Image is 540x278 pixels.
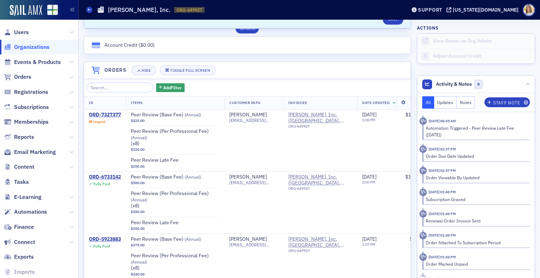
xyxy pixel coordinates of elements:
div: Fully Paid [93,182,110,186]
button: Staff Note [484,97,530,107]
div: Activity [419,210,427,218]
time: 5/1/2025 01:48 PM [429,211,456,216]
span: Imports [14,268,35,276]
span: $250.00 [131,226,144,231]
div: Support [418,7,442,13]
span: Peer Review Late Fee [131,220,219,226]
span: Peer Review (Base Fee) [131,236,219,243]
button: Updates [434,96,457,109]
a: ORD-7327377 [89,112,121,118]
span: Peer Review (Base Fee) [131,112,219,118]
a: Adjust Account Credit [417,49,535,64]
input: Search… [86,83,154,92]
span: [DATE] [362,111,377,118]
a: Users [4,28,29,36]
h4: Orders [104,66,127,74]
span: Invoicee [288,100,307,105]
span: [EMAIL_ADDRESS][DOMAIN_NAME] [229,180,278,185]
button: All [422,96,434,109]
span: Reports [14,133,34,141]
a: Exports [4,253,34,261]
time: 1:00 PM [362,117,375,122]
a: Peer Review (Per Professional Fee) (Annual)(x8) [131,128,219,147]
a: Peer Review (Per Professional Fee) (Annual)(x8) [131,253,219,271]
div: Activity [419,167,427,174]
span: Subscriptions [14,103,49,111]
a: ORD-6733142 [89,174,121,180]
div: ORD-5923883 [89,236,121,243]
div: Activity [419,232,427,239]
a: Orders [4,73,31,81]
span: Exports [14,253,34,261]
div: Fully Paid [93,244,110,248]
div: ORG-649927 [288,248,352,256]
button: [US_STATE][DOMAIN_NAME] [446,7,521,12]
span: $525.00 [131,118,144,123]
a: Peer Review (Per Professional Fee) (Annual)(x8) [131,190,219,209]
span: Email Marketing [14,148,56,156]
span: $715.00 [410,236,428,242]
span: Peer Review (Per Professional Fee) [131,253,219,265]
div: Order Due Date Updated [426,153,525,159]
span: $1,095.00 [405,111,428,118]
time: 5/1/2025 02:37 PM [429,147,456,151]
div: Staff Note [493,101,520,105]
div: Order Viewable By Updated [426,174,525,181]
span: $250.00 [131,164,144,169]
span: $280.00 [131,209,144,214]
a: [PERSON_NAME] [229,112,267,118]
time: 1:07 PM [362,242,375,247]
span: Customer Info [229,100,261,105]
div: Unpaid [93,119,105,124]
button: Hide [131,65,156,75]
a: Peer Review (Base Fee) (Annual) [131,236,219,243]
span: J. A. Foster, Inc. (RUSSELLVILLE, AL) [288,112,352,124]
span: [DATE] [362,236,377,242]
span: Registrations [14,88,48,96]
a: Peer Review Late Fee [131,157,219,163]
div: Activity [419,253,427,261]
span: $475.00 [131,243,144,247]
time: 8/12/2025 08:45 AM [429,118,456,123]
button: Toggle Full Screen [160,65,216,75]
span: $500.00 [131,181,144,185]
span: Activity & Notes [436,80,472,88]
div: ORG-649927 [288,186,352,193]
div: Adjust Account Credit [433,53,531,59]
a: [PERSON_NAME], Inc. ([GEOGRAPHIC_DATA], [GEOGRAPHIC_DATA]) [288,174,352,186]
time: 5/1/2025 02:37 PM [429,168,456,173]
div: Subscription Graced [426,196,525,202]
a: Peer Review (Base Fee) (Annual) [131,174,219,180]
a: Finance [4,223,34,231]
a: Connect [4,238,35,246]
button: AddFilter [156,83,185,92]
span: Events & Products [14,58,61,66]
span: Content [14,163,34,171]
div: ORG-649927 [288,124,352,131]
img: SailAMX [10,5,42,16]
h4: Actions [417,25,439,31]
span: ORG-649927 [176,7,202,13]
span: 0 [474,80,483,89]
div: Automation Triggered - Peer Review Late Fee ([DATE]) [426,125,525,138]
a: [PERSON_NAME] [229,174,267,180]
a: Memberships [4,118,49,126]
span: ( Annual ) [131,135,147,140]
img: SailAMX [47,5,58,15]
span: Orders [14,73,31,81]
span: $320.00 [131,147,144,152]
div: Hide [142,69,151,72]
div: Renewal Order Invoice Sent [426,218,525,224]
a: [PERSON_NAME] [229,236,267,243]
a: Events & Products [4,58,61,66]
div: Toggle Full Screen [170,69,210,72]
span: ( Annual ) [185,174,201,180]
span: $1,030.00 [405,174,428,180]
span: Organizations [14,43,50,51]
span: $240.00 [131,272,144,277]
span: Automations [14,208,47,216]
a: Peer Review (Base Fee) (Annual) [131,112,219,118]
